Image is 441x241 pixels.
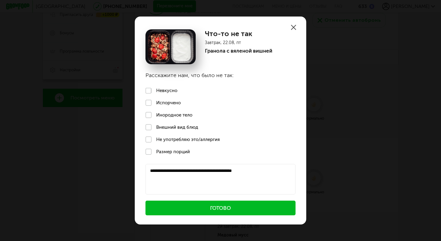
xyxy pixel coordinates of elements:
[145,201,296,215] button: Готово
[205,48,272,54] p: Гранола с вяленой вишней
[135,109,306,121] label: Инородное тело
[205,29,272,38] h1: Что-то не так
[135,146,306,158] label: Размер порций
[205,40,272,45] p: Завтрак, 22.08, пт
[135,133,306,146] label: Не употребляю это/аллергия
[135,64,306,85] h3: Расскажите нам, что было не так:
[135,121,306,133] label: Внешний вид блюд
[135,85,306,97] label: Невкусно
[145,29,196,64] img: Гранола с вяленой вишней
[135,97,306,109] label: Испорчено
